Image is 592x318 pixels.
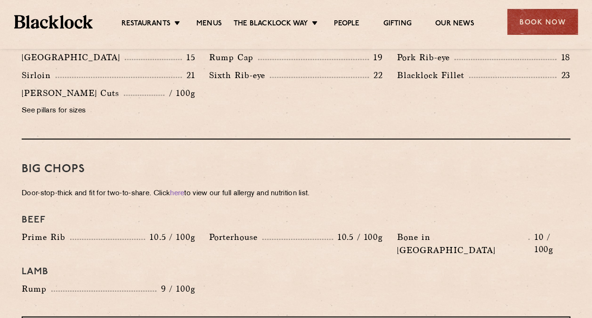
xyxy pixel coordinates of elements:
[22,87,124,100] p: [PERSON_NAME] Cuts
[334,19,359,30] a: People
[209,69,270,82] p: Sixth Rib-eye
[209,231,262,244] p: Porterhouse
[397,231,529,257] p: Bone in [GEOGRAPHIC_DATA]
[122,19,170,30] a: Restaurants
[397,69,469,82] p: Blacklock Fillet
[164,87,195,99] p: / 100g
[435,19,474,30] a: Our News
[22,231,70,244] p: Prime Rib
[234,19,308,30] a: The Blacklock Way
[22,282,51,295] p: Rump
[383,19,411,30] a: Gifting
[22,163,570,175] h3: Big Chops
[22,69,56,82] p: Sirloin
[22,266,570,278] h4: Lamb
[529,231,570,255] p: 10 / 100g
[170,190,184,197] a: here
[14,15,93,28] img: BL_Textured_Logo-footer-cropped.svg
[507,9,578,35] div: Book Now
[22,215,570,226] h4: Beef
[369,69,383,81] p: 22
[209,51,258,64] p: Rump Cap
[556,51,570,64] p: 18
[556,69,570,81] p: 23
[196,19,222,30] a: Menus
[397,51,454,64] p: Pork Rib-eye
[182,51,195,64] p: 15
[22,51,125,64] p: [GEOGRAPHIC_DATA]
[333,231,383,243] p: 10.5 / 100g
[145,231,195,243] p: 10.5 / 100g
[182,69,195,81] p: 21
[22,104,195,118] p: See pillars for sizes
[22,187,570,200] p: Door-stop-thick and fit for two-to-share. Click to view our full allergy and nutrition list.
[156,283,195,295] p: 9 / 100g
[369,51,383,64] p: 19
